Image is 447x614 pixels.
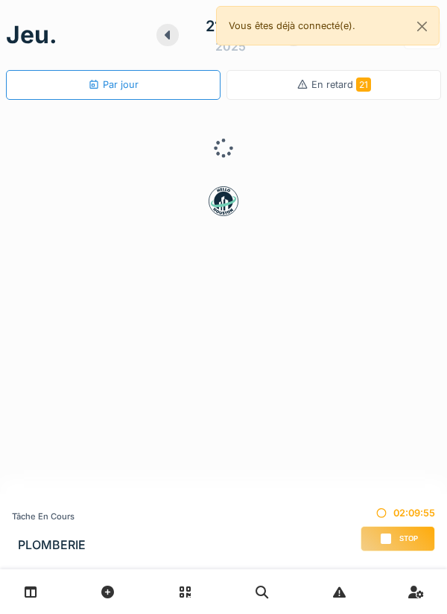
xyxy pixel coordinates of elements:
[311,79,371,90] span: En retard
[215,37,246,55] div: 2025
[399,534,418,544] span: Stop
[405,7,439,46] button: Close
[88,77,139,92] div: Par jour
[6,21,57,49] h1: jeu.
[12,510,86,523] div: Tâche en cours
[209,186,238,216] img: badge-BVDL4wpA.svg
[216,6,440,45] div: Vous êtes déjà connecté(e).
[206,15,256,37] div: 21 août
[356,77,371,92] span: 21
[18,538,86,552] h3: PLOMBERIE
[361,506,435,520] div: 02:09:55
